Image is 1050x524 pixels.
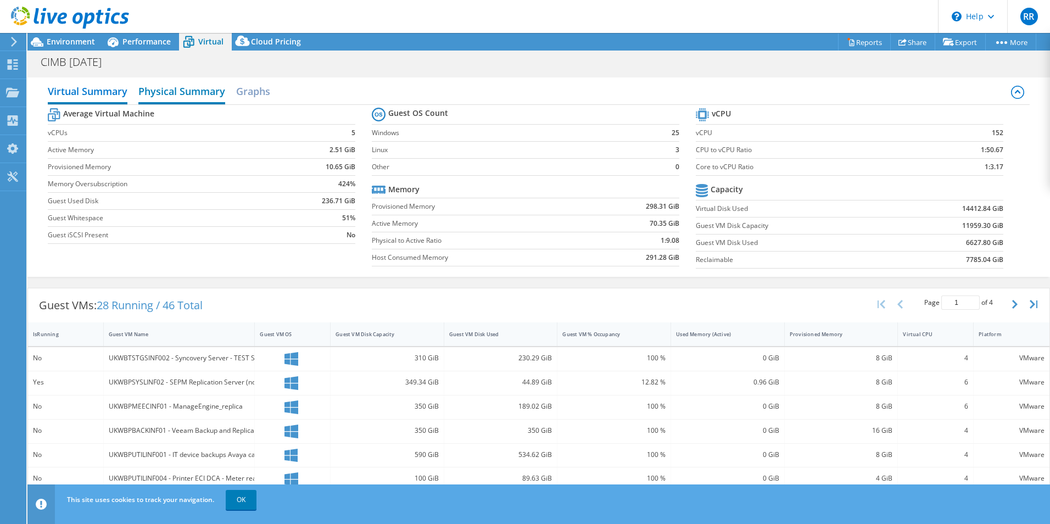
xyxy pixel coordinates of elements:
a: Export [935,34,986,51]
b: 3 [675,144,679,155]
div: 12.82 % [562,376,666,388]
div: UKWBPSYSLINF02 - SEPM Replication Server (not prod yet) [109,376,250,388]
div: 8 GiB [790,400,893,412]
div: IsRunning [33,331,85,338]
div: 189.02 GiB [449,400,552,412]
label: Guest VM Disk Capacity [696,220,897,231]
b: Average Virtual Machine [63,108,154,119]
label: Active Memory [372,218,590,229]
label: Core to vCPU Ratio [696,161,923,172]
a: OK [226,490,256,510]
b: 236.71 GiB [322,196,355,207]
div: 6 [903,376,968,388]
a: Reports [838,34,891,51]
label: Other [372,161,651,172]
div: VMware [979,449,1045,461]
b: 1:50.67 [981,144,1003,155]
div: 100 % [562,400,666,412]
h1: CIMB [DATE] [36,56,119,68]
b: Guest OS Count [388,108,448,119]
a: More [985,34,1036,51]
b: 14412.84 GiB [962,203,1003,214]
b: 51% [342,213,355,224]
div: 590 GiB [336,449,439,461]
div: Guest VM OS [260,331,312,338]
div: 4 [903,425,968,437]
div: Platform [979,331,1031,338]
b: 25 [672,127,679,138]
label: Linux [372,144,651,155]
div: 350 GiB [336,400,439,412]
span: Environment [47,36,95,47]
div: 350 GiB [336,425,439,437]
label: Guest iSCSI Present [48,230,282,241]
label: Memory Oversubscription [48,179,282,189]
div: 8 GiB [790,352,893,364]
div: No [33,352,98,364]
h2: Graphs [236,80,270,102]
label: Physical to Active Ratio [372,235,590,246]
div: Guest VMs: [28,288,214,322]
div: 4 [903,352,968,364]
div: 310 GiB [336,352,439,364]
div: 4 [903,449,968,461]
span: Cloud Pricing [251,36,301,47]
span: Performance [122,36,171,47]
b: Capacity [711,184,743,195]
div: VMware [979,376,1045,388]
div: VMware [979,425,1045,437]
label: Provisioned Memory [48,161,282,172]
div: Used Memory (Active) [676,331,766,338]
div: 0 GiB [676,472,779,484]
div: 44.89 GiB [449,376,552,388]
div: 16 GiB [790,425,893,437]
div: UKWBTSTGSINF002 - Syncovery Server - TEST Staging server_replica [109,352,250,364]
div: Provisioned Memory [790,331,880,338]
input: jump to page [941,296,980,310]
label: CPU to vCPU Ratio [696,144,923,155]
b: 2.51 GiB [329,144,355,155]
b: 291.28 GiB [646,252,679,263]
b: 152 [992,127,1003,138]
b: 298.31 GiB [646,201,679,212]
div: 0 GiB [676,449,779,461]
div: 100 % [562,449,666,461]
svg: \n [952,12,962,21]
div: No [33,472,98,484]
b: 5 [351,127,355,138]
label: Active Memory [48,144,282,155]
div: 0.96 GiB [676,376,779,388]
div: 4 [903,472,968,484]
div: 100 % [562,472,666,484]
span: This site uses cookies to track your navigation. [67,495,214,504]
div: 350 GiB [449,425,552,437]
div: 230.29 GiB [449,352,552,364]
div: Guest VM Disk Capacity [336,331,426,338]
span: 28 Running / 46 Total [97,298,203,313]
b: 1:9.08 [661,235,679,246]
label: Guest Whitespace [48,213,282,224]
label: Reclaimable [696,254,897,265]
div: Guest VM % Occupancy [562,331,652,338]
div: Yes [33,376,98,388]
div: VMware [979,400,1045,412]
div: UKWBPBACKINF01 - Veeam Backup and Replication (New)_replica [109,425,250,437]
label: Guest Used Disk [48,196,282,207]
div: No [33,425,98,437]
div: No [33,400,98,412]
b: 10.65 GiB [326,161,355,172]
b: 0 [675,161,679,172]
b: 70.35 GiB [650,218,679,229]
div: 0 GiB [676,352,779,364]
label: vCPU [696,127,923,138]
span: Page of [924,296,993,310]
div: 100 % [562,425,666,437]
div: 534.62 GiB [449,449,552,461]
b: vCPU [712,108,731,119]
div: 0 GiB [676,400,779,412]
div: UKWBPUTILINF004 - Printer ECI DCA - Meter readings (Vlan 1)_replica [109,472,250,484]
label: vCPUs [48,127,282,138]
div: 0 GiB [676,425,779,437]
div: 89.63 GiB [449,472,552,484]
div: 6 [903,400,968,412]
